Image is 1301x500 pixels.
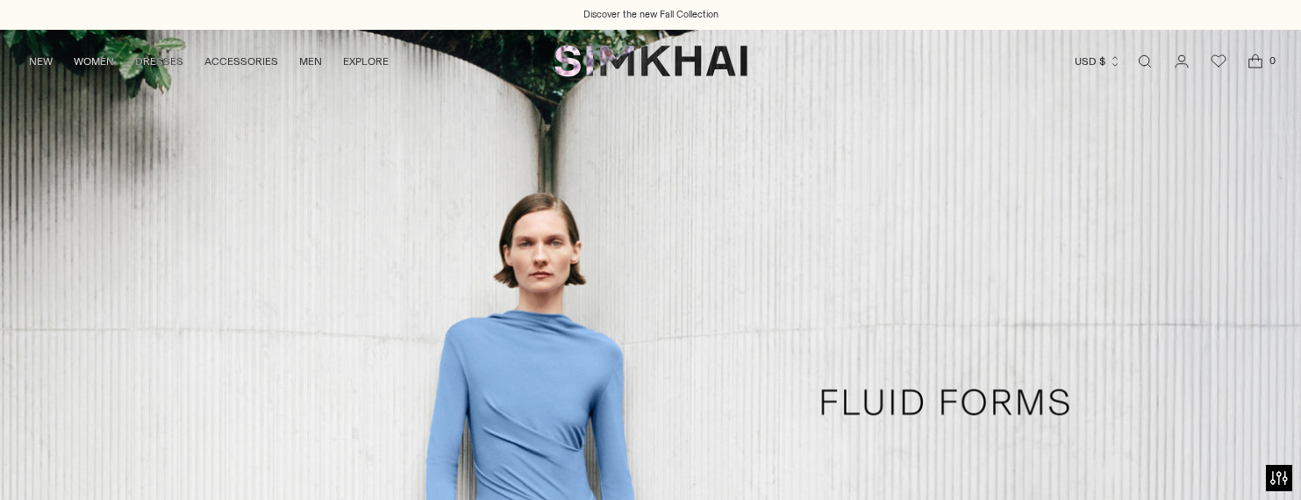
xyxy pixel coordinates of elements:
[1238,44,1273,79] a: Open cart modal
[554,44,747,78] a: SIMKHAI
[1264,53,1280,68] span: 0
[1164,44,1199,79] a: Go to the account page
[1127,44,1162,79] a: Open search modal
[29,42,53,81] a: NEW
[135,42,183,81] a: DRESSES
[74,42,114,81] a: WOMEN
[1201,44,1236,79] a: Wishlist
[204,42,278,81] a: ACCESSORIES
[343,42,389,81] a: EXPLORE
[1075,42,1121,81] button: USD $
[583,8,718,22] a: Discover the new Fall Collection
[299,42,322,81] a: MEN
